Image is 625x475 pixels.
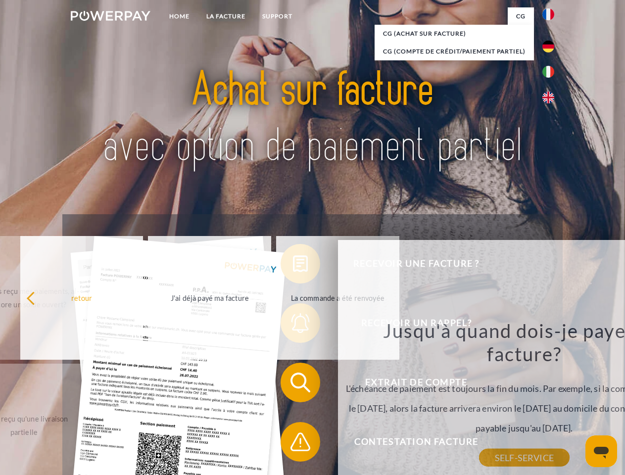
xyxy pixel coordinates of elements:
a: SELF-SERVICE [479,449,570,467]
a: CG (achat sur facture) [375,25,534,43]
div: J'ai déjà payé ma facture [154,291,265,304]
img: logo-powerpay-white.svg [71,11,150,21]
a: Support [254,7,301,25]
button: Contestation Facture [281,422,538,462]
img: fr [542,8,554,20]
a: CG (Compte de crédit/paiement partiel) [375,43,534,60]
img: it [542,66,554,78]
img: en [542,92,554,103]
a: LA FACTURE [198,7,254,25]
img: de [542,41,554,52]
img: qb_search.svg [288,370,313,395]
div: retour [26,291,138,304]
img: qb_warning.svg [288,429,313,454]
a: Home [161,7,198,25]
div: La commande a été renvoyée [282,291,393,304]
img: title-powerpay_fr.svg [95,47,530,190]
a: CG [508,7,534,25]
button: Extrait de compte [281,363,538,402]
iframe: Bouton de lancement de la fenêtre de messagerie [585,435,617,467]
